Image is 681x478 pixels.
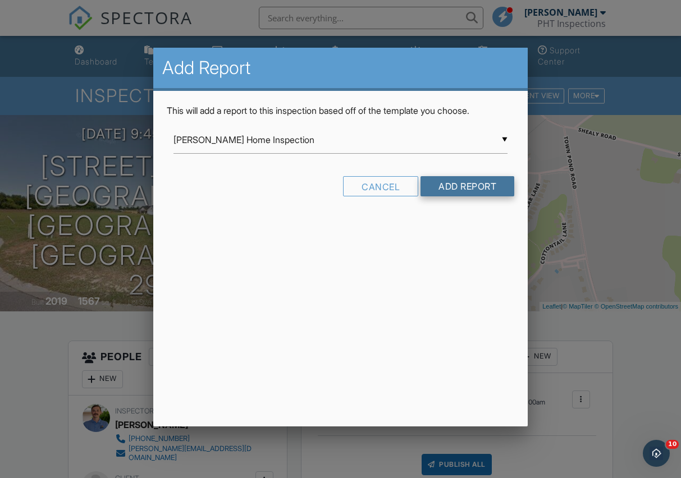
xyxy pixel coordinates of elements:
p: This will add a report to this inspection based off of the template you choose. [167,104,514,117]
span: 10 [666,440,679,449]
h2: Add Report [162,57,519,79]
iframe: Intercom live chat [643,440,670,467]
div: Cancel [343,176,418,196]
input: Add Report [421,176,514,196]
